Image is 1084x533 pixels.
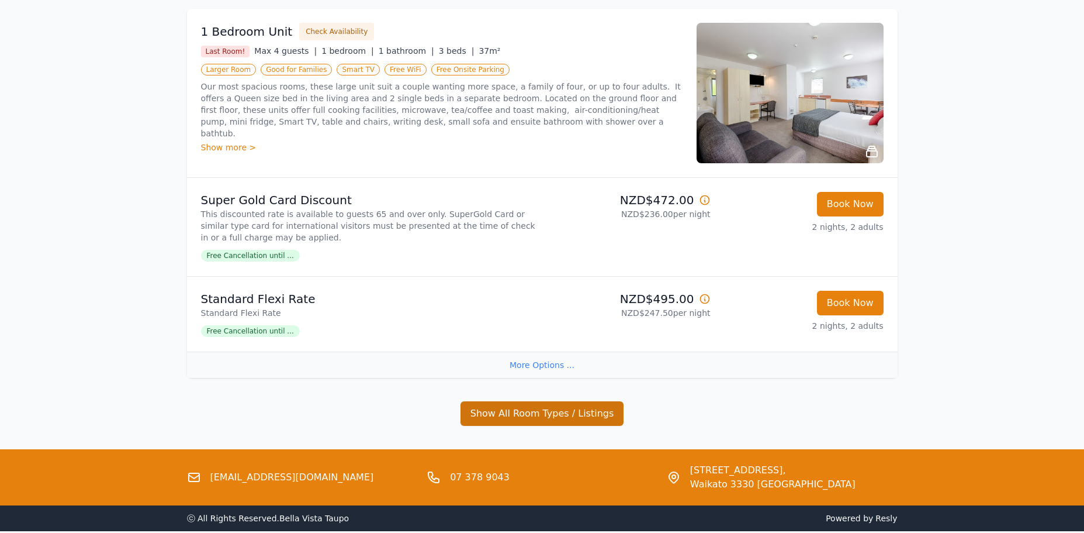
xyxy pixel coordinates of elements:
[379,46,434,56] span: 1 bathroom |
[817,291,884,315] button: Book Now
[254,46,317,56] span: Max 4 guests |
[187,514,349,523] span: ⓒ All Rights Reserved. Bella Vista Taupo
[201,208,538,243] p: This discounted rate is available to guests 65 and over only. SuperGold Card or similar type card...
[321,46,374,56] span: 1 bedroom |
[547,192,711,208] p: NZD$472.00
[210,470,374,484] a: [EMAIL_ADDRESS][DOMAIN_NAME]
[547,513,898,524] span: Powered by
[690,463,856,477] span: [STREET_ADDRESS],
[720,221,884,233] p: 2 nights, 2 adults
[201,307,538,319] p: Standard Flexi Rate
[337,64,380,75] span: Smart TV
[547,307,711,319] p: NZD$247.50 per night
[385,64,427,75] span: Free WiFi
[690,477,856,491] span: Waikato 3330 [GEOGRAPHIC_DATA]
[439,46,475,56] span: 3 beds |
[201,64,257,75] span: Larger Room
[187,352,898,378] div: More Options ...
[201,192,538,208] p: Super Gold Card Discount
[875,514,897,523] a: Resly
[201,142,683,153] div: Show more >
[201,250,300,262] span: Free Cancellation until ...
[720,320,884,332] p: 2 nights, 2 adults
[460,401,624,426] button: Show All Room Types / Listings
[817,192,884,216] button: Book Now
[431,64,510,75] span: Free Onsite Parking
[201,23,293,40] h3: 1 Bedroom Unit
[299,23,374,40] button: Check Availability
[201,291,538,307] p: Standard Flexi Rate
[201,325,300,337] span: Free Cancellation until ...
[201,81,683,139] p: Our most spacious rooms, these large unit suit a couple wanting more space, a family of four, or ...
[547,291,711,307] p: NZD$495.00
[201,46,250,57] span: Last Room!
[261,64,332,75] span: Good for Families
[450,470,510,484] a: 07 378 9043
[547,208,711,220] p: NZD$236.00 per night
[479,46,500,56] span: 37m²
